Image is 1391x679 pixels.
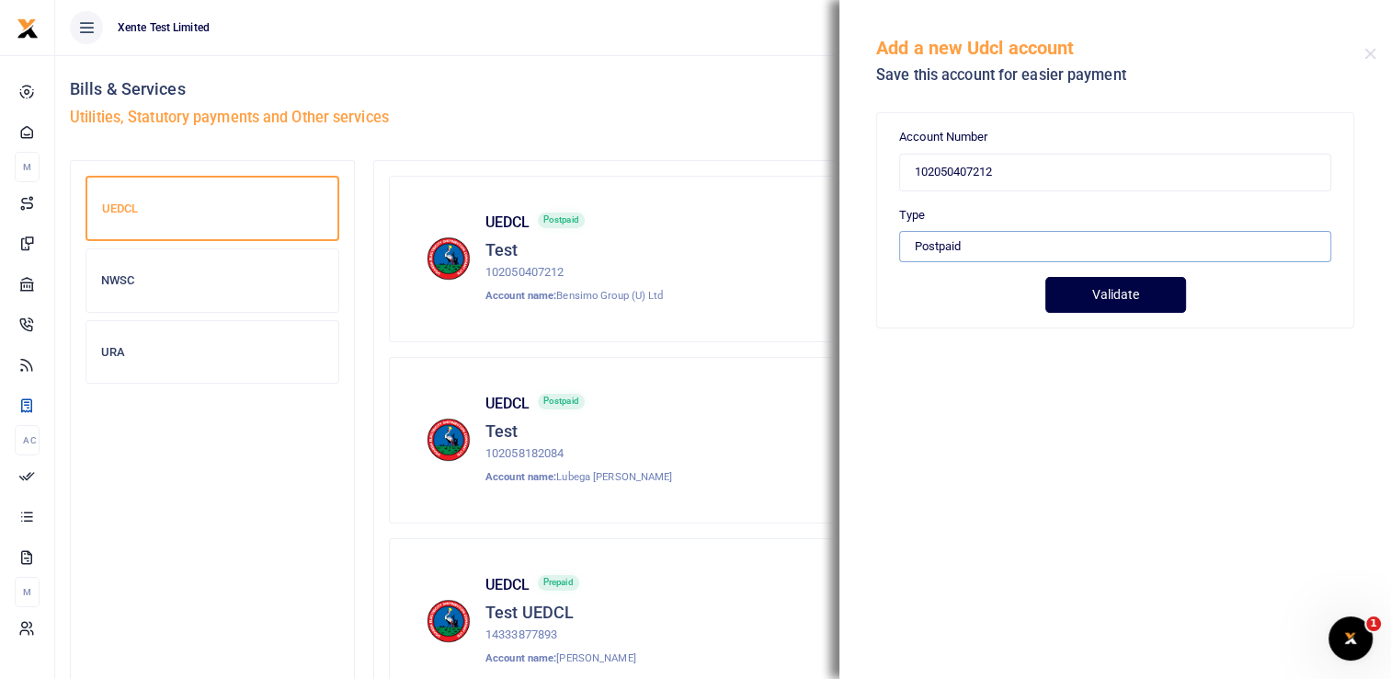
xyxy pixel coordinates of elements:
h5: Add a new Udcl account [876,37,1364,59]
span: Lubega [PERSON_NAME] [556,470,672,483]
button: Validate [1045,277,1186,313]
h6: NWSC [101,273,324,288]
h5: Test [485,240,663,260]
a: URA [86,320,339,392]
span: Xente Test Limited [110,19,217,36]
img: logo-small [17,17,39,40]
button: Close [1364,48,1376,60]
h6: URA [101,345,324,360]
h6: UEDCL [485,576,530,593]
a: logo-small logo-large logo-large [17,20,39,34]
input: Enter account number [899,154,1331,191]
h4: Bills & Services [70,79,1376,99]
span: Postpaid [538,394,585,409]
li: Ac [15,425,40,455]
strong: Account name: [485,651,556,664]
h6: UEDCL [485,395,530,412]
span: Bensimo Group (U) Ltd [556,289,663,302]
strong: Account name: [485,289,556,302]
span: Prepaid [538,575,579,591]
label: Type [899,206,925,224]
span: [PERSON_NAME] [556,651,635,664]
h5: Utilities, Statutory payments and Other services [70,109,1376,127]
p: 14333877893 [485,626,636,645]
h6: UEDCL [485,213,530,231]
strong: Account name: [485,470,556,483]
h6: UEDCL [102,201,323,216]
h5: Test [485,421,672,442]
p: 102050407212 [485,263,663,282]
a: NWSC [86,248,339,320]
li: M [15,152,40,182]
iframe: Intercom live chat [1328,616,1373,661]
span: 1 [1366,616,1381,631]
a: UEDCL [86,176,339,249]
h5: Save this account for easier payment [876,66,1364,85]
select: Default select example [899,231,1331,262]
li: M [15,577,40,607]
label: Account Number [899,128,987,146]
p: 102058182084 [485,444,672,464]
span: Postpaid [538,213,585,228]
h5: Test UEDCL [485,603,636,623]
